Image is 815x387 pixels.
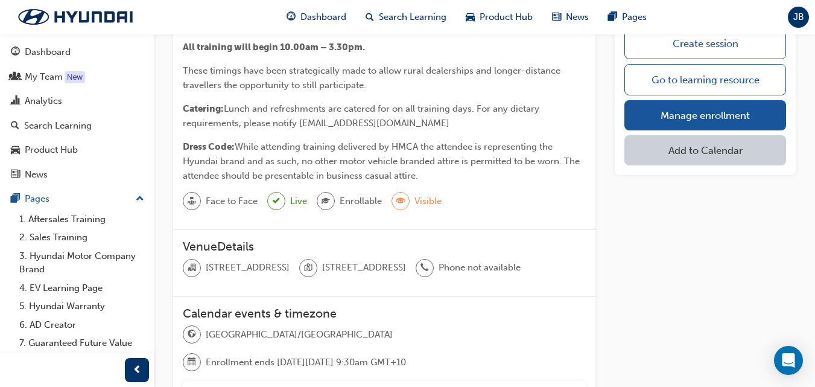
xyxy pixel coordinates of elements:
[624,28,786,59] a: Create session
[183,42,365,53] span: All training will begin 10.00am – 3.30pm.
[183,240,586,254] h3: VenueDetails
[183,103,224,114] span: Catering:
[624,135,786,165] button: Add to Calendar
[14,297,149,316] a: 5. Hyundai Warranty
[188,194,196,209] span: sessionType_FACE_TO_FACE-icon
[788,7,809,28] button: JB
[5,90,149,112] a: Analytics
[183,141,235,152] span: Dress Code:
[300,10,346,24] span: Dashboard
[608,10,617,25] span: pages-icon
[11,121,19,132] span: search-icon
[466,10,475,25] span: car-icon
[5,164,149,186] a: News
[65,71,85,83] div: Tooltip anchor
[624,100,786,130] a: Manage enrollment
[340,194,382,208] span: Enrollable
[322,261,406,275] span: [STREET_ADDRESS]
[5,115,149,137] a: Search Learning
[5,139,149,161] a: Product Hub
[11,194,20,205] span: pages-icon
[290,194,307,208] span: Live
[439,261,521,275] span: Phone not available
[14,316,149,334] a: 6. AD Creator
[566,10,589,24] span: News
[356,5,456,30] a: search-iconSearch Learning
[25,143,78,157] div: Product Hub
[542,5,598,30] a: news-iconNews
[136,191,144,207] span: up-icon
[14,247,149,279] a: 3. Hyundai Motor Company Brand
[322,194,330,209] span: graduationCap-icon
[188,327,196,342] span: globe-icon
[14,279,149,298] a: 4. EV Learning Page
[414,194,442,208] span: Visible
[366,10,374,25] span: search-icon
[273,194,280,209] span: tick-icon
[183,103,542,129] span: Lunch and refreshments are catered for on all training days. For any dietary requirements, please...
[14,228,149,247] a: 2. Sales Training
[456,5,542,30] a: car-iconProduct Hub
[304,260,312,276] span: location-icon
[6,4,145,30] img: Trak
[14,353,149,371] a: Bluelink - Connected Service
[480,10,533,24] span: Product Hub
[396,194,405,209] span: eye-icon
[11,170,20,181] span: news-icon
[11,145,20,156] span: car-icon
[598,5,656,30] a: pages-iconPages
[183,141,582,181] span: While attending training delivered by HMCA the attendee is representing the Hyundai brand and as ...
[25,70,63,84] div: My Team
[5,188,149,210] button: Pages
[420,260,429,276] span: phone-icon
[25,94,62,108] div: Analytics
[188,354,196,370] span: calendar-icon
[552,10,561,25] span: news-icon
[14,210,149,229] a: 1. Aftersales Training
[25,192,49,206] div: Pages
[133,363,142,378] span: prev-icon
[379,10,446,24] span: Search Learning
[25,45,71,59] div: Dashboard
[206,328,393,342] span: [GEOGRAPHIC_DATA]/[GEOGRAPHIC_DATA]
[793,10,804,24] span: JB
[206,261,290,275] span: [STREET_ADDRESS]
[287,10,296,25] span: guage-icon
[622,10,647,24] span: Pages
[624,64,786,95] a: Go to learning resource
[24,119,92,133] div: Search Learning
[25,168,48,182] div: News
[5,41,149,63] a: Dashboard
[183,307,586,321] h3: Calendar events & timezone
[206,356,406,369] span: Enrollment ends [DATE][DATE] 9:30am GMT+10
[188,260,196,276] span: organisation-icon
[11,96,20,107] span: chart-icon
[5,39,149,188] button: DashboardMy TeamAnalyticsSearch LearningProduct HubNews
[11,47,20,58] span: guage-icon
[5,66,149,88] a: My Team
[183,65,563,91] span: These timings have been strategically made to allow rural dealerships and longer-distance travell...
[11,72,20,83] span: people-icon
[14,334,149,353] a: 7. Guaranteed Future Value
[277,5,356,30] a: guage-iconDashboard
[206,194,258,208] span: Face to Face
[774,346,803,375] div: Open Intercom Messenger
